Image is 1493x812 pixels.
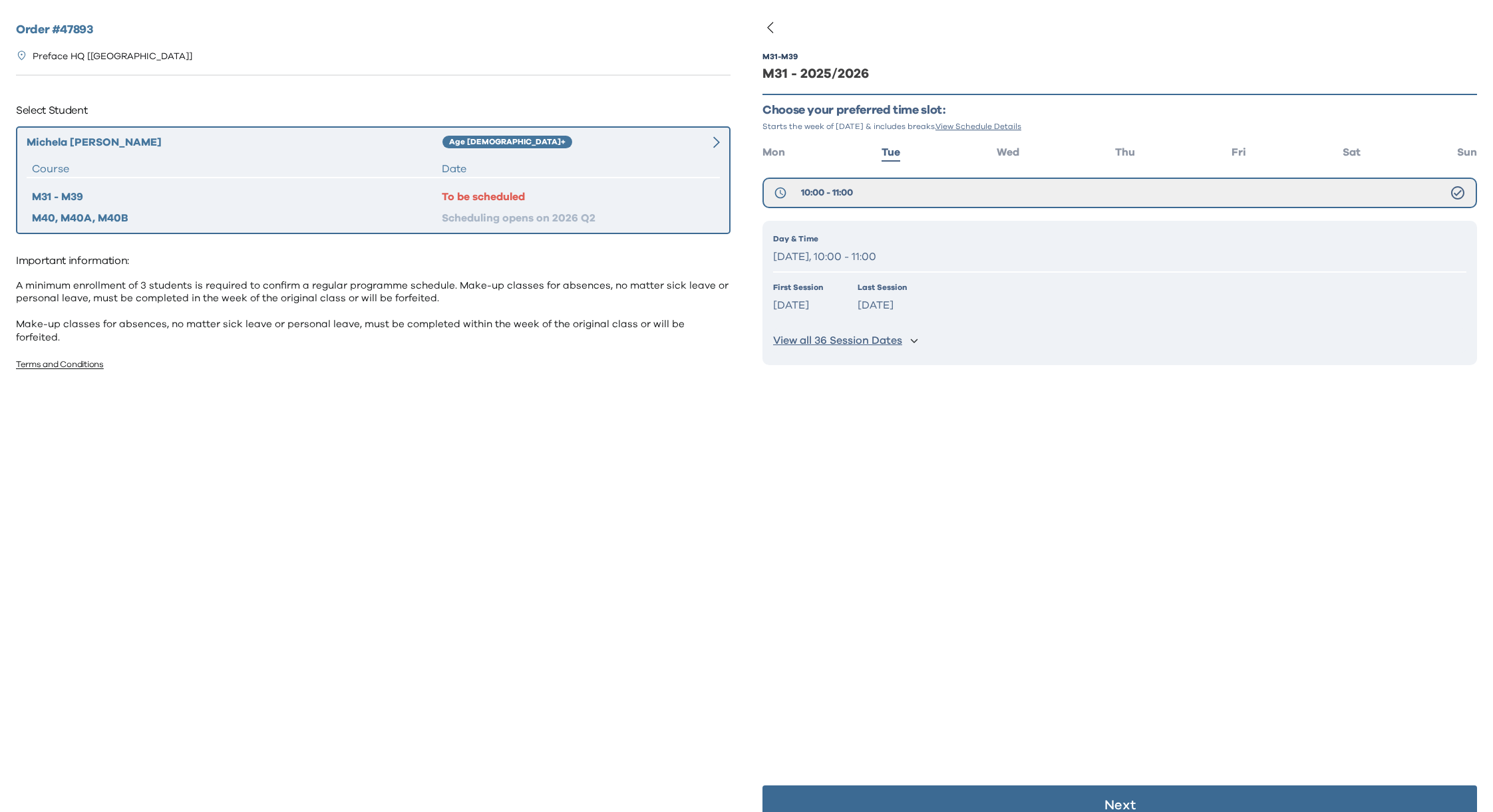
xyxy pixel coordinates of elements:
span: Tue [882,147,900,158]
p: Choose your preferred time slot: [762,103,1477,118]
div: Age [DEMOGRAPHIC_DATA]+ [442,136,572,149]
p: [DATE] [773,296,823,315]
span: Sat [1343,147,1361,158]
span: Mon [762,147,785,158]
div: M31 - M39 [762,51,798,62]
div: M31 - 2025/2026 [762,65,1477,83]
span: Thu [1115,147,1135,158]
h2: Order # 47893 [16,21,731,39]
p: First Session [773,281,823,293]
p: View all 36 Session Dates [773,334,902,348]
span: 10:00 - 11:00 [801,186,853,200]
p: Preface HQ [[GEOGRAPHIC_DATA]] [33,50,192,64]
p: [DATE], 10:00 - 11:00 [773,247,1466,267]
div: M40, M40A, M40B [32,210,442,226]
a: Terms and Conditions [16,360,104,369]
span: Fri [1232,147,1246,158]
span: Wed [997,147,1019,158]
button: View all 36 Session Dates [773,329,1466,353]
p: Important information: [16,250,731,271]
p: Next [1104,799,1136,812]
span: Sun [1457,147,1477,158]
span: View Schedule Details [935,122,1021,130]
div: Scheduling opens on 2026 Q2 [442,210,715,226]
div: To be scheduled [442,189,715,205]
p: Day & Time [773,233,1466,245]
p: Last Session [858,281,907,293]
p: Select Student [16,100,731,121]
div: Date [442,161,715,177]
div: M31 - M39 [32,189,442,205]
div: Michela [PERSON_NAME] [27,134,442,150]
button: 10:00 - 11:00 [762,178,1477,208]
div: Course [32,161,442,177]
p: A minimum enrollment of 3 students is required to confirm a regular programme schedule. Make-up c... [16,279,731,344]
p: [DATE] [858,296,907,315]
p: Starts the week of [DATE] & includes breaks. [762,121,1477,132]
